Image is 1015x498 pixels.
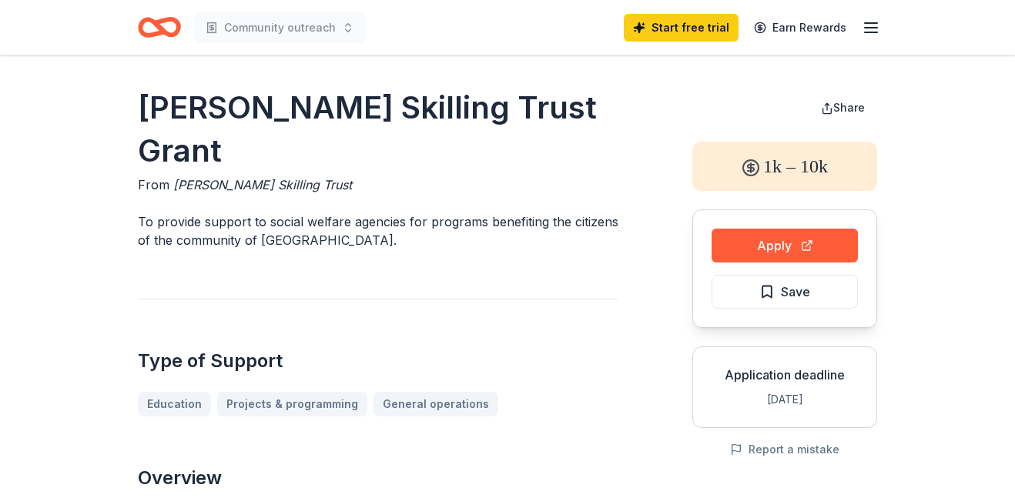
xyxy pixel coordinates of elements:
a: Education [138,392,211,416]
button: Share [809,92,877,123]
a: Home [138,9,181,45]
button: Apply [712,229,858,262]
div: From [138,175,618,194]
a: Projects & programming [217,392,367,416]
h2: Type of Support [138,349,618,373]
button: Save [712,275,858,309]
p: To provide support to social welfare agencies for programs benefiting the citizens of the communi... [138,212,618,249]
button: Report a mistake [730,440,839,459]
div: Application deadline [705,366,864,384]
button: Community outreach [193,12,367,43]
a: General operations [374,392,498,416]
h1: [PERSON_NAME] Skilling Trust Grant [138,86,618,172]
span: Share [833,101,865,114]
span: [PERSON_NAME] Skilling Trust [173,177,352,192]
a: Start free trial [624,14,739,42]
div: 1k – 10k [692,142,877,191]
a: Earn Rewards [745,14,856,42]
span: Save [781,282,810,302]
div: [DATE] [705,390,864,409]
span: Community outreach [224,18,336,37]
h2: Overview [138,466,618,490]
